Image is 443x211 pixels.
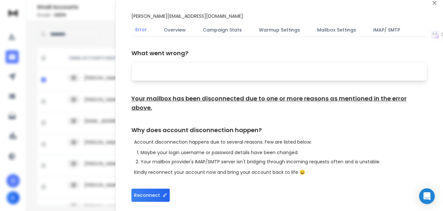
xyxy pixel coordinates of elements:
[72,39,110,43] div: Keywords by Traffic
[419,188,435,204] div: Open Intercom Messenger
[313,23,360,37] button: Mailbox Settings
[369,23,404,37] button: IMAP/ SMTP
[160,23,190,37] button: Overview
[131,13,243,19] p: [PERSON_NAME][EMAIL_ADDRESS][DOMAIN_NAME]
[65,38,70,43] img: tab_keywords_by_traffic_grey.svg
[131,94,427,112] h1: Your mailbox has been disconnected due to one or more reasons as mentioned in the error above.
[17,17,47,22] div: Domain: [URL]
[25,39,59,43] div: Domain Overview
[131,189,170,202] button: Reconnect
[131,49,427,58] h1: What went wrong?
[10,17,16,22] img: website_grey.svg
[141,149,427,156] li: Maybe your login username or password details have been changed.
[10,11,16,16] img: logo_orange.svg
[134,169,427,176] p: Kindly reconnect your account now and bring your account back to life 😄
[255,23,304,37] button: Warmup Settings
[141,158,427,165] li: Your mailbox provider's IMAP/SMTP server isn't bridging through incoming requests often and is un...
[131,126,427,135] h1: Why does account disconnection happen?
[131,22,151,37] button: Error
[18,11,32,16] div: v 4.0.24
[134,139,427,145] p: Account disconnection happens due to several reasons. Few are listed below:
[199,23,246,37] button: Campaign Stats
[18,38,23,43] img: tab_domain_overview_orange.svg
